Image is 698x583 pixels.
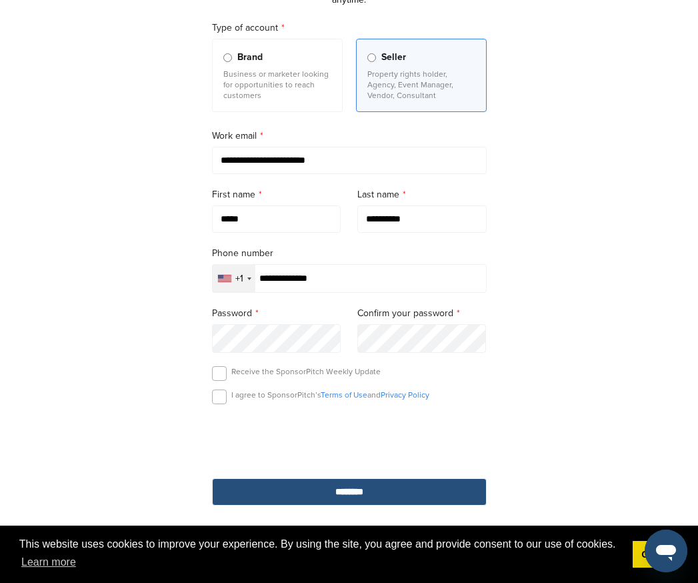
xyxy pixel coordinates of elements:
label: First name [212,187,341,202]
p: I agree to SponsorPitch’s and [231,390,429,400]
label: Type of account [212,21,487,35]
a: Terms of Use [321,390,367,400]
a: Privacy Policy [381,390,429,400]
input: Brand Business or marketer looking for opportunities to reach customers [223,53,232,62]
a: learn more about cookies [19,552,78,572]
label: Password [212,306,341,321]
iframe: reCAPTCHA [273,420,425,459]
p: Receive the SponsorPitch Weekly Update [231,366,381,377]
label: Last name [357,187,487,202]
label: Phone number [212,246,487,261]
a: dismiss cookie message [633,541,679,568]
p: Business or marketer looking for opportunities to reach customers [223,69,331,101]
label: Confirm your password [357,306,487,321]
label: Work email [212,129,487,143]
input: Seller Property rights holder, Agency, Event Manager, Vendor, Consultant [367,53,376,62]
span: This website uses cookies to improve your experience. By using the site, you agree and provide co... [19,536,622,572]
span: Seller [381,50,406,65]
div: +1 [235,274,243,283]
div: Selected country [213,265,255,292]
iframe: Button to launch messaging window [645,530,687,572]
span: Brand [237,50,263,65]
p: Property rights holder, Agency, Event Manager, Vendor, Consultant [367,69,475,101]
